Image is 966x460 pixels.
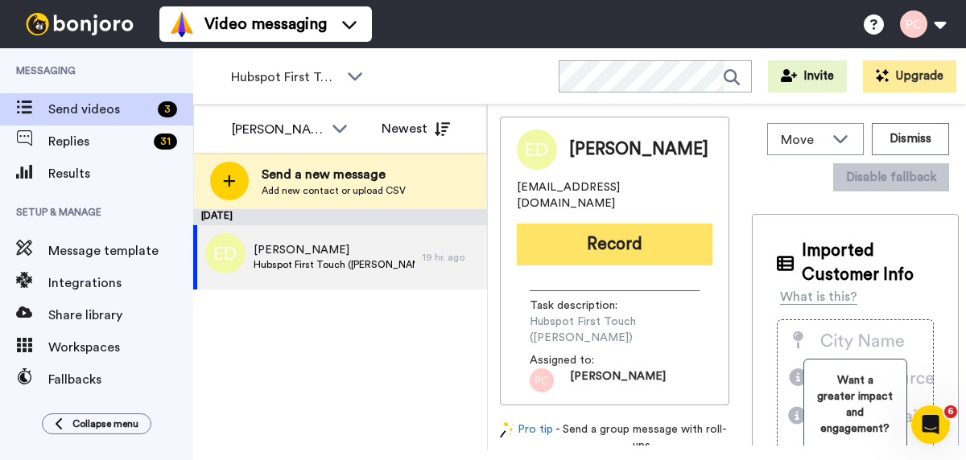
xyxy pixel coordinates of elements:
[872,123,949,155] button: Dismiss
[154,133,177,150] div: 31
[369,113,462,145] button: Newest
[48,132,147,151] span: Replies
[254,242,415,258] span: [PERSON_NAME]
[158,101,177,117] div: 3
[802,239,934,287] span: Imported Customer Info
[262,184,406,197] span: Add new contact or upload CSV
[500,421,514,438] img: magic-wand.svg
[768,60,847,92] button: Invite
[262,165,406,184] span: Send a new message
[48,338,193,357] span: Workspaces
[42,413,151,434] button: Collapse menu
[944,405,957,418] span: 6
[569,138,708,162] span: [PERSON_NAME]
[48,100,151,119] span: Send videos
[204,13,327,35] span: Video messaging
[517,179,712,212] span: [EMAIL_ADDRESS][DOMAIN_NAME]
[169,11,195,37] img: vm-color.svg
[48,273,193,293] span: Integrations
[530,298,642,314] span: Task description :
[205,233,246,273] img: ed.png
[817,372,894,437] span: Want a greater impact and engagement?
[833,163,949,191] button: Disable fallback
[500,421,729,454] div: - Send a group message with roll-ups
[48,306,193,325] span: Share library
[781,130,824,150] span: Move
[863,60,956,92] button: Upgrade
[19,13,140,35] img: bj-logo-header-white.svg
[530,368,554,392] img: pc.png
[72,417,138,430] span: Collapse menu
[254,258,415,271] span: Hubspot First Touch ([PERSON_NAME])
[570,368,666,392] span: [PERSON_NAME]
[911,405,950,444] iframe: Intercom live chat
[48,241,193,261] span: Message template
[48,370,193,389] span: Fallbacks
[48,164,193,183] span: Results
[517,129,557,170] img: Image of Elisabeth Duncan
[530,352,642,368] span: Assigned to:
[232,120,324,139] div: [PERSON_NAME]
[231,68,339,87] span: Hubspot First Touch ([PERSON_NAME])
[530,314,700,346] span: Hubspot First Touch ([PERSON_NAME])
[500,421,553,454] a: Pro tip
[517,224,712,265] button: Record
[423,251,479,264] div: 19 hr. ago
[780,287,857,306] div: What is this?
[193,209,487,225] div: [DATE]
